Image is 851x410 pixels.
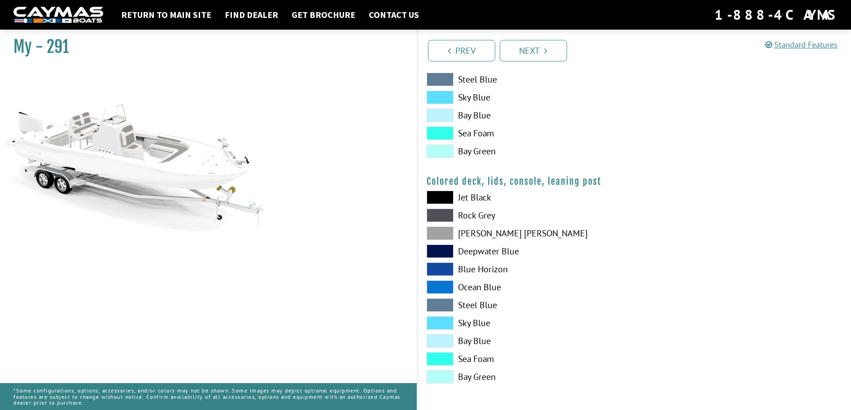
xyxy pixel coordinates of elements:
[427,298,625,312] label: Steel Blue
[117,9,216,21] a: Return to main site
[428,40,495,61] a: Prev
[427,316,625,330] label: Sky Blue
[427,209,625,222] label: Rock Grey
[715,5,838,25] div: 1-888-4CAYMAS
[500,40,567,61] a: Next
[427,370,625,384] label: Bay Green
[13,37,394,57] h1: My - 291
[287,9,360,21] a: Get Brochure
[364,9,423,21] a: Contact Us
[427,144,625,158] label: Bay Green
[427,109,625,122] label: Bay Blue
[427,176,842,187] h4: Colored deck, lids, console, leaning post
[427,126,625,140] label: Sea Foam
[427,352,625,366] label: Sea Foam
[427,262,625,276] label: Blue Horizon
[427,73,625,86] label: Steel Blue
[13,383,403,410] p: *Some configurations, options, accessories, and/or colors may not be shown. Some images may depic...
[427,280,625,294] label: Ocean Blue
[427,244,625,258] label: Deepwater Blue
[427,191,625,204] label: Jet Black
[427,227,625,240] label: [PERSON_NAME] [PERSON_NAME]
[13,7,103,23] img: white-logo-c9c8dbefe5ff5ceceb0f0178aa75bf4bb51f6bca0971e226c86eb53dfe498488.png
[427,91,625,104] label: Sky Blue
[220,9,283,21] a: Find Dealer
[427,334,625,348] label: Bay Blue
[765,39,838,50] a: Standard Features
